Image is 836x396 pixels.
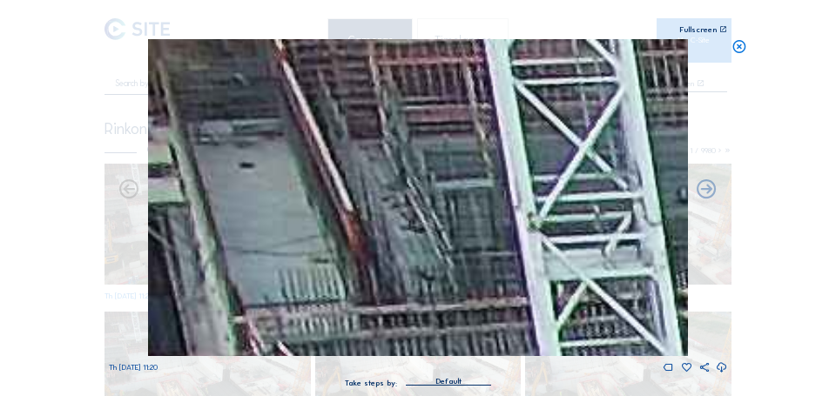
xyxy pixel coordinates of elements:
img: Image [148,39,689,356]
i: Forward [118,178,141,202]
div: Take steps by: [345,379,397,387]
div: Fullscreen [679,26,717,34]
div: Default [435,373,462,389]
span: Th [DATE] 11:20 [109,363,158,372]
i: Back [695,178,718,202]
div: Default [406,373,491,384]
